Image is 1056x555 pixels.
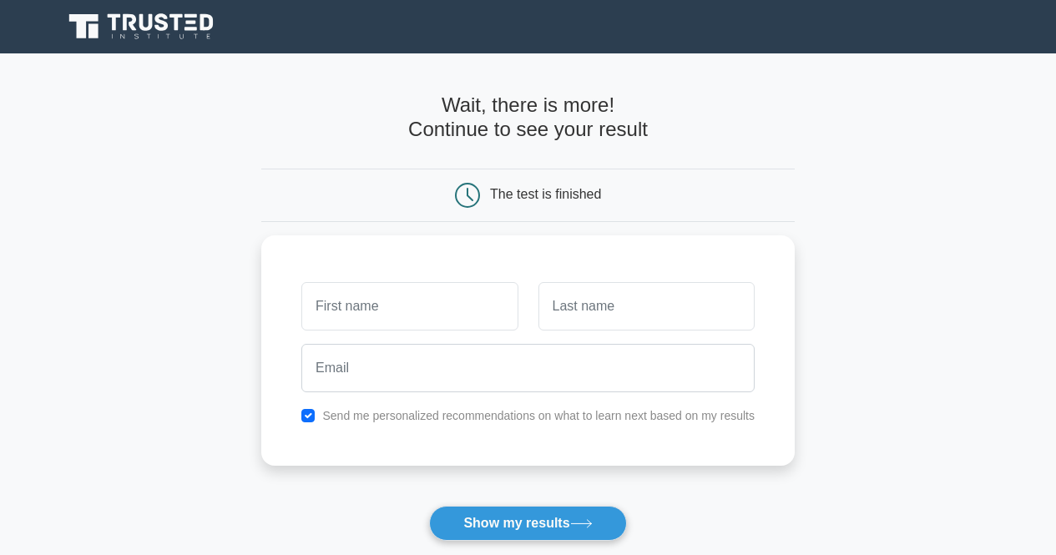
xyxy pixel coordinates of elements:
h4: Wait, there is more! Continue to see your result [261,93,795,142]
label: Send me personalized recommendations on what to learn next based on my results [322,409,755,422]
input: First name [301,282,518,330]
div: The test is finished [490,187,601,201]
input: Last name [538,282,755,330]
input: Email [301,344,755,392]
button: Show my results [429,506,626,541]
